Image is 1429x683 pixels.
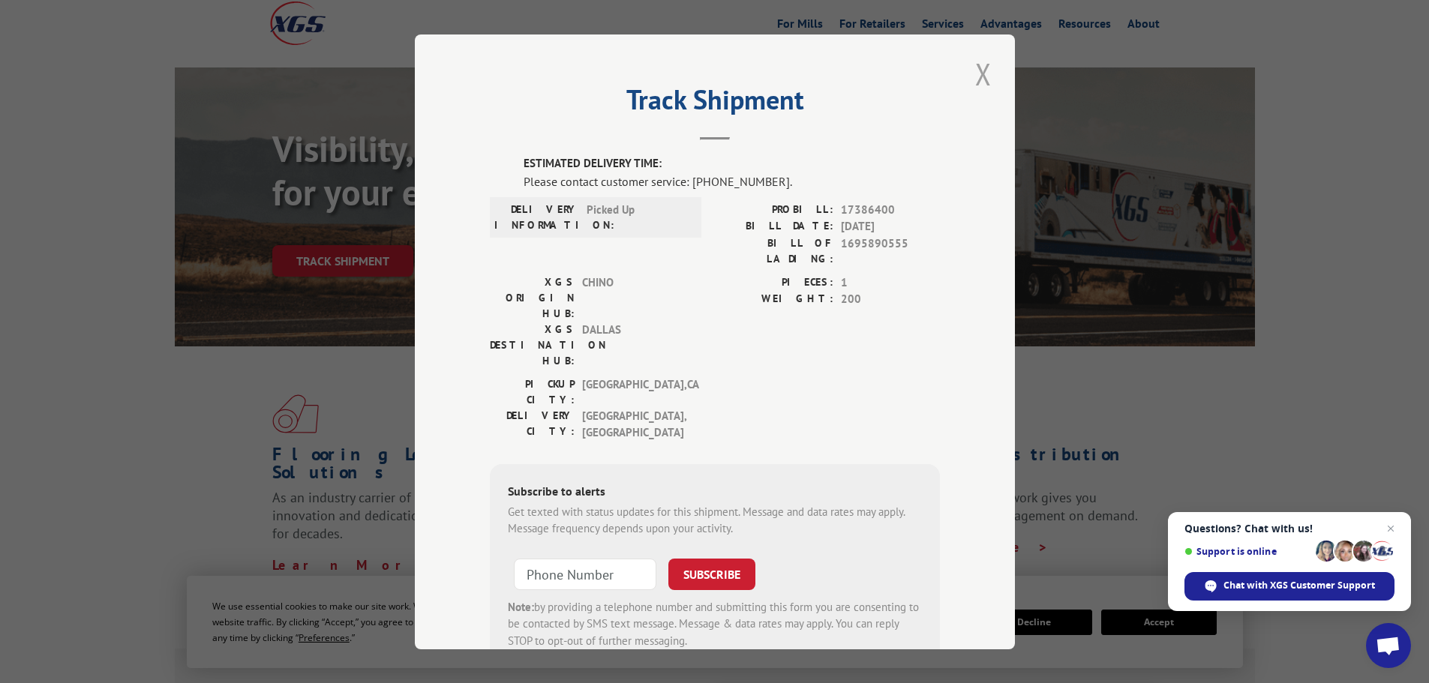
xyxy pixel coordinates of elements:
[715,274,833,291] label: PIECES:
[582,407,683,441] span: [GEOGRAPHIC_DATA] , [GEOGRAPHIC_DATA]
[668,558,755,589] button: SUBSCRIBE
[971,53,996,94] button: Close modal
[1366,623,1411,668] a: Open chat
[841,291,940,308] span: 200
[841,218,940,235] span: [DATE]
[514,558,656,589] input: Phone Number
[587,201,688,232] span: Picked Up
[1223,579,1375,592] span: Chat with XGS Customer Support
[841,274,940,291] span: 1
[1184,572,1394,601] span: Chat with XGS Customer Support
[582,376,683,407] span: [GEOGRAPHIC_DATA] , CA
[508,599,534,613] strong: Note:
[494,201,579,232] label: DELIVERY INFORMATION:
[490,89,940,118] h2: Track Shipment
[524,172,940,190] div: Please contact customer service: [PHONE_NUMBER].
[508,598,922,649] div: by providing a telephone number and submitting this form you are consenting to be contacted by SM...
[508,481,922,503] div: Subscribe to alerts
[582,321,683,368] span: DALLAS
[841,235,940,266] span: 1695890555
[490,376,575,407] label: PICKUP CITY:
[490,274,575,321] label: XGS ORIGIN HUB:
[1184,523,1394,535] span: Questions? Chat with us!
[490,321,575,368] label: XGS DESTINATION HUB:
[508,503,922,537] div: Get texted with status updates for this shipment. Message and data rates may apply. Message frequ...
[715,201,833,218] label: PROBILL:
[715,235,833,266] label: BILL OF LADING:
[490,407,575,441] label: DELIVERY CITY:
[715,291,833,308] label: WEIGHT:
[841,201,940,218] span: 17386400
[582,274,683,321] span: CHINO
[1184,546,1310,557] span: Support is online
[524,155,940,172] label: ESTIMATED DELIVERY TIME:
[715,218,833,235] label: BILL DATE:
